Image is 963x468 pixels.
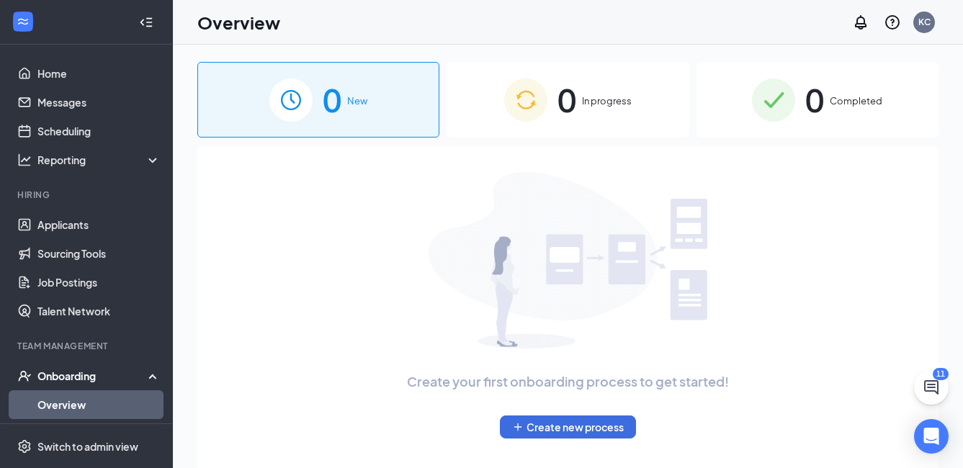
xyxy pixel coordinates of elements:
svg: Analysis [17,153,32,167]
svg: Plus [512,421,524,433]
span: 0 [557,75,576,125]
a: Home [37,59,161,88]
div: Switch to admin view [37,439,138,454]
div: Team Management [17,340,158,352]
div: KC [918,16,931,28]
span: 0 [805,75,824,125]
svg: Collapse [139,15,153,30]
svg: UserCheck [17,369,32,383]
svg: WorkstreamLogo [16,14,30,29]
svg: ChatActive [923,379,940,396]
svg: Settings [17,439,32,454]
a: Applicants [37,210,161,239]
span: Completed [830,94,882,108]
span: In progress [582,94,632,108]
span: Create your first onboarding process to get started! [407,372,729,392]
a: Messages [37,88,161,117]
div: Open Intercom Messenger [914,419,949,454]
button: PlusCreate new process [500,415,636,438]
span: New [347,94,367,108]
h1: Overview [197,10,280,35]
button: ChatActive [914,370,949,405]
a: Scheduling [37,117,161,145]
a: Sourcing Tools [37,239,161,268]
span: 0 [323,75,341,125]
div: Hiring [17,189,158,201]
div: Reporting [37,153,161,167]
svg: Notifications [852,14,869,31]
a: Overview [37,390,161,419]
svg: QuestionInfo [884,14,901,31]
a: Job Postings [37,268,161,297]
div: Onboarding [37,369,148,383]
a: Talent Network [37,297,161,325]
a: E-Verify [37,419,161,448]
div: 11 [933,368,949,380]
